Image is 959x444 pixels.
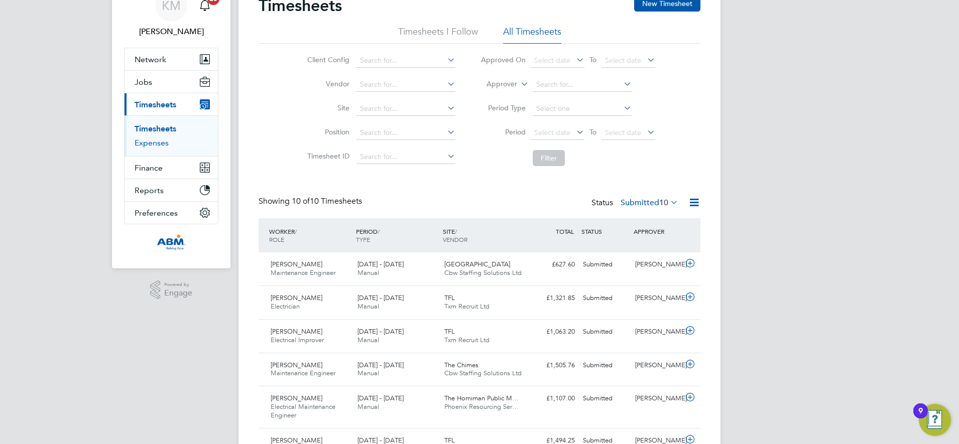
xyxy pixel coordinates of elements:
span: / [378,227,380,235]
div: SITE [440,222,527,248]
button: Filter [533,150,565,166]
span: Reports [135,186,164,195]
span: Manual [357,336,379,344]
input: Select one [533,102,632,116]
input: Search for... [356,54,455,68]
span: 10 Timesheets [292,196,362,206]
a: Go to home page [124,234,218,250]
button: Timesheets [125,93,218,115]
div: STATUS [579,222,631,240]
label: Period Type [481,103,526,112]
input: Search for... [356,150,455,164]
span: [DATE] - [DATE] [357,361,404,369]
div: £627.60 [527,256,579,273]
div: [PERSON_NAME] [631,390,683,407]
label: Position [304,127,349,136]
span: Txm Recruit Ltd [444,336,490,344]
input: Search for... [533,78,632,92]
label: Client Config [304,55,349,64]
span: Finance [135,163,163,173]
div: [PERSON_NAME] [631,324,683,340]
span: TOTAL [556,227,574,235]
div: Submitted [579,390,631,407]
div: [PERSON_NAME] [631,290,683,307]
div: 9 [918,411,923,424]
div: £1,321.85 [527,290,579,307]
input: Search for... [356,126,455,140]
span: Electrical Maintenance Engineer [271,402,335,419]
span: The Chimes [444,361,478,369]
label: Approved On [481,55,526,64]
span: [PERSON_NAME] [271,260,322,268]
div: Submitted [579,290,631,307]
span: VENDOR [443,235,467,243]
div: Showing [259,196,364,207]
input: Search for... [356,102,455,116]
label: Approver [472,79,517,89]
span: Maintenance Engineer [271,268,335,277]
span: Powered by [164,280,192,289]
span: Network [135,55,166,64]
span: TFL [444,327,455,336]
label: Timesheet ID [304,152,349,161]
span: [PERSON_NAME] [271,327,322,336]
span: Select date [605,56,641,65]
span: Jobs [135,77,152,87]
span: TYPE [356,235,370,243]
button: Finance [125,157,218,179]
img: abm-technical-logo-retina.png [157,234,186,250]
span: [PERSON_NAME] [271,394,322,402]
span: Manual [357,369,379,377]
button: Network [125,48,218,70]
li: Timesheets I Follow [398,26,478,44]
span: [PERSON_NAME] [271,293,322,302]
span: Txm Recruit Ltd [444,302,490,311]
span: [DATE] - [DATE] [357,293,404,302]
div: Submitted [579,256,631,273]
span: Karen Mcgovern [124,26,218,38]
div: APPROVER [631,222,683,240]
div: £1,505.76 [527,357,579,374]
span: To [586,53,600,66]
button: Reports [125,179,218,201]
a: Expenses [135,138,169,147]
span: [GEOGRAPHIC_DATA] [444,260,510,268]
label: Site [304,103,349,112]
a: Timesheets [135,124,176,133]
label: Vendor [304,79,349,88]
span: Manual [357,402,379,411]
span: Select date [534,128,570,137]
div: WORKER [267,222,353,248]
span: 10 [659,198,668,208]
span: [DATE] - [DATE] [357,394,404,402]
input: Search for... [356,78,455,92]
span: Maintenance Engineer [271,369,335,377]
button: Jobs [125,71,218,93]
span: [PERSON_NAME] [271,361,322,369]
span: Electrical Improver [271,336,324,344]
div: [PERSON_NAME] [631,357,683,374]
label: Submitted [621,198,678,208]
span: Cbw Staffing Solutions Ltd [444,268,522,277]
span: The Horniman Public M… [444,394,519,402]
span: Cbw Staffing Solutions Ltd [444,369,522,377]
span: / [455,227,457,235]
span: Electrician [271,302,300,311]
label: Period [481,127,526,136]
div: [PERSON_NAME] [631,256,683,273]
span: / [295,227,297,235]
div: Timesheets [125,115,218,156]
span: Select date [534,56,570,65]
span: Select date [605,128,641,137]
li: All Timesheets [503,26,561,44]
div: Status [591,196,680,210]
div: Submitted [579,357,631,374]
span: To [586,125,600,138]
button: Open Resource Center, 9 new notifications [919,404,951,436]
div: Submitted [579,324,631,340]
span: 10 of [292,196,310,206]
span: Manual [357,302,379,311]
span: [DATE] - [DATE] [357,260,404,268]
span: Engage [164,289,192,298]
span: Preferences [135,208,178,218]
